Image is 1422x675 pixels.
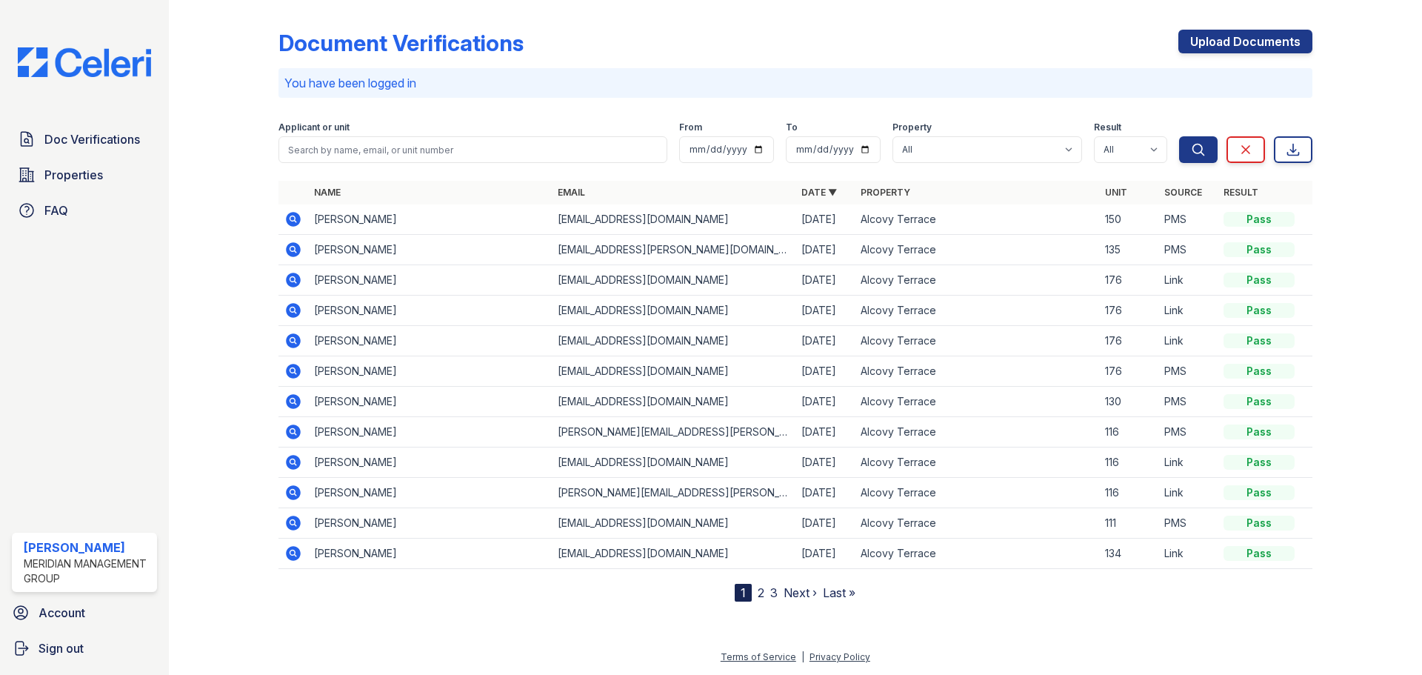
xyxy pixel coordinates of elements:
td: [EMAIL_ADDRESS][DOMAIN_NAME] [552,508,795,539]
td: [PERSON_NAME][EMAIL_ADDRESS][PERSON_NAME][DOMAIN_NAME] [552,417,795,448]
a: Name [314,187,341,198]
a: Property [861,187,910,198]
div: [PERSON_NAME] [24,539,151,556]
td: [PERSON_NAME] [308,235,552,265]
td: PMS [1158,417,1218,448]
td: 176 [1099,326,1158,356]
td: [PERSON_NAME] [308,478,552,508]
td: Link [1158,539,1218,569]
td: Alcovy Terrace [855,296,1098,326]
div: Pass [1224,303,1295,318]
td: [DATE] [795,448,855,478]
div: 1 [735,584,752,602]
div: | [801,651,804,662]
div: Pass [1224,394,1295,409]
td: 116 [1099,478,1158,508]
a: Last » [823,585,855,600]
div: Pass [1224,516,1295,531]
td: 130 [1099,387,1158,417]
td: Alcovy Terrace [855,448,1098,478]
td: [PERSON_NAME] [308,387,552,417]
span: Sign out [39,639,84,657]
span: Doc Verifications [44,130,140,148]
td: 134 [1099,539,1158,569]
td: [EMAIL_ADDRESS][DOMAIN_NAME] [552,539,795,569]
a: Doc Verifications [12,124,157,154]
td: Alcovy Terrace [855,356,1098,387]
td: Link [1158,478,1218,508]
span: FAQ [44,202,68,219]
div: Document Verifications [278,30,524,56]
td: PMS [1158,205,1218,235]
td: [PERSON_NAME] [308,265,552,296]
label: Result [1094,122,1121,133]
div: Pass [1224,242,1295,257]
div: Meridian Management Group [24,556,151,586]
div: Pass [1224,333,1295,348]
td: PMS [1158,235,1218,265]
td: [PERSON_NAME] [308,356,552,387]
td: [EMAIL_ADDRESS][DOMAIN_NAME] [552,296,795,326]
a: FAQ [12,196,157,225]
td: 176 [1099,265,1158,296]
a: 3 [770,585,778,600]
td: [DATE] [795,478,855,508]
td: [DATE] [795,296,855,326]
label: To [786,122,798,133]
a: Privacy Policy [810,651,870,662]
td: [EMAIL_ADDRESS][DOMAIN_NAME] [552,326,795,356]
td: Alcovy Terrace [855,326,1098,356]
td: [EMAIL_ADDRESS][DOMAIN_NAME] [552,205,795,235]
a: Email [558,187,585,198]
label: From [679,122,702,133]
span: Properties [44,166,103,184]
td: [DATE] [795,508,855,539]
td: PMS [1158,508,1218,539]
a: Account [6,598,163,628]
a: Properties [12,160,157,190]
td: Alcovy Terrace [855,235,1098,265]
td: 176 [1099,356,1158,387]
td: 135 [1099,235,1158,265]
td: Alcovy Terrace [855,387,1098,417]
td: [EMAIL_ADDRESS][DOMAIN_NAME] [552,265,795,296]
div: Pass [1224,546,1295,561]
td: 150 [1099,205,1158,235]
a: Upload Documents [1178,30,1312,53]
label: Property [892,122,932,133]
td: Alcovy Terrace [855,478,1098,508]
a: Sign out [6,634,163,663]
td: Alcovy Terrace [855,417,1098,448]
p: You have been logged in [284,74,1306,92]
td: Alcovy Terrace [855,205,1098,235]
td: Alcovy Terrace [855,265,1098,296]
td: 116 [1099,448,1158,478]
td: [PERSON_NAME] [308,417,552,448]
td: [PERSON_NAME] [308,326,552,356]
td: PMS [1158,387,1218,417]
div: Pass [1224,273,1295,287]
span: Account [39,604,85,622]
td: Link [1158,296,1218,326]
td: Alcovy Terrace [855,508,1098,539]
td: Link [1158,326,1218,356]
td: 111 [1099,508,1158,539]
td: [EMAIL_ADDRESS][DOMAIN_NAME] [552,387,795,417]
td: [PERSON_NAME][EMAIL_ADDRESS][PERSON_NAME][DOMAIN_NAME] [552,478,795,508]
td: [PERSON_NAME] [308,448,552,478]
td: [PERSON_NAME] [308,296,552,326]
div: Pass [1224,364,1295,379]
td: [PERSON_NAME] [308,539,552,569]
a: 2 [758,585,764,600]
a: Date ▼ [801,187,837,198]
a: Terms of Service [721,651,796,662]
div: Pass [1224,212,1295,227]
label: Applicant or unit [278,122,350,133]
td: [DATE] [795,265,855,296]
td: Alcovy Terrace [855,539,1098,569]
td: [DATE] [795,235,855,265]
td: [PERSON_NAME] [308,205,552,235]
td: [DATE] [795,326,855,356]
td: [DATE] [795,356,855,387]
td: [EMAIL_ADDRESS][PERSON_NAME][DOMAIN_NAME] [552,235,795,265]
